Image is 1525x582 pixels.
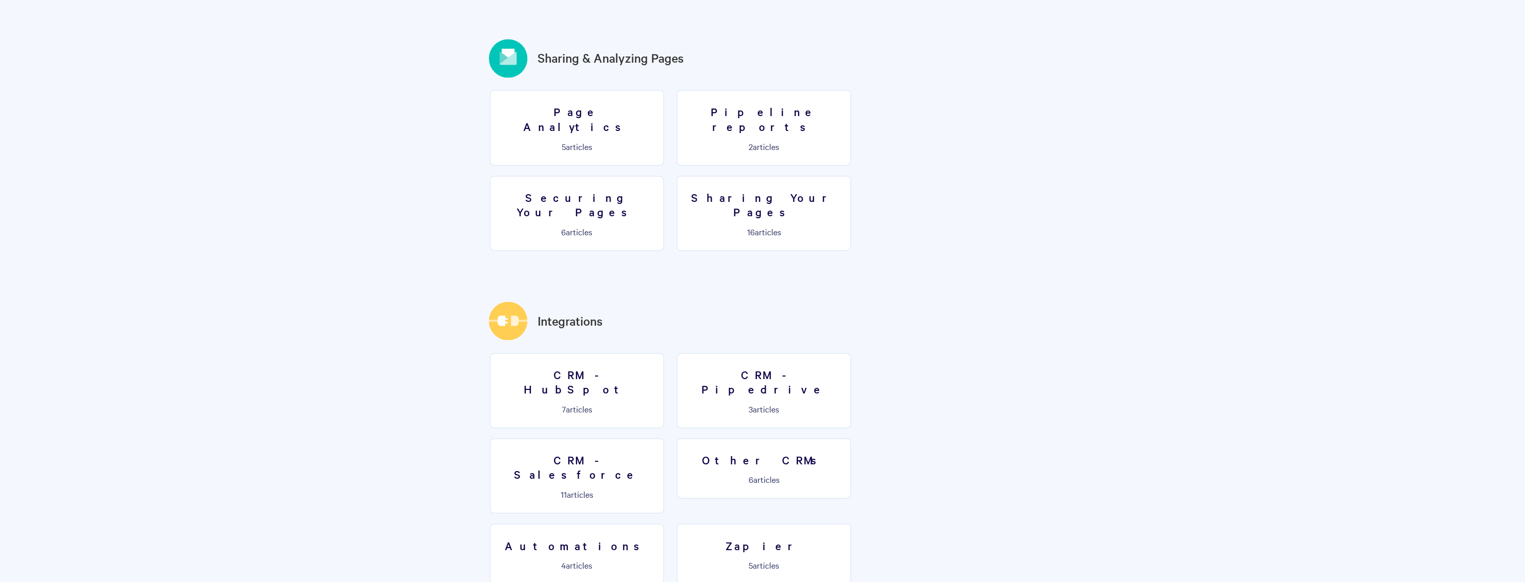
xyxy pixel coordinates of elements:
span: 6 [561,226,566,237]
span: 11 [561,489,567,500]
h3: CRM - Pipedrive [683,367,844,397]
span: 5 [749,559,753,570]
h3: Other CRMs [683,453,844,467]
a: CRM - HubSpot 7articles [490,353,664,428]
span: 7 [562,403,566,415]
p: articles [497,560,657,569]
h3: Page Analytics [497,104,657,134]
a: Sharing Your Pages 16articles [677,176,851,251]
span: 5 [562,141,566,152]
p: articles [497,227,657,236]
p: articles [683,560,844,569]
p: articles [497,404,657,414]
a: Sharing & Analyzing Pages [538,49,684,67]
span: 2 [749,141,753,152]
a: Other CRMs 6articles [677,438,851,499]
p: articles [497,490,657,499]
a: CRM - Pipedrive 3articles [677,353,851,428]
a: Integrations [538,312,603,330]
p: articles [683,404,844,414]
span: 4 [561,559,566,570]
a: Securing Your Pages 6articles [490,176,664,251]
p: articles [683,142,844,151]
h3: Securing Your Pages [497,190,657,219]
span: 6 [749,474,753,485]
a: Page Analytics 5articles [490,90,664,165]
h3: Automations [497,538,657,553]
h3: CRM - HubSpot [497,367,657,397]
a: Pipeline reports 2articles [677,90,851,165]
p: articles [497,142,657,151]
span: 3 [749,403,753,415]
h3: Zapier [683,538,844,553]
a: CRM - Salesforce 11articles [490,438,664,513]
span: 16 [747,226,755,237]
h3: Pipeline reports [683,104,844,134]
h3: Sharing Your Pages [683,190,844,219]
p: articles [683,475,844,484]
p: articles [683,227,844,236]
h3: CRM - Salesforce [497,453,657,482]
